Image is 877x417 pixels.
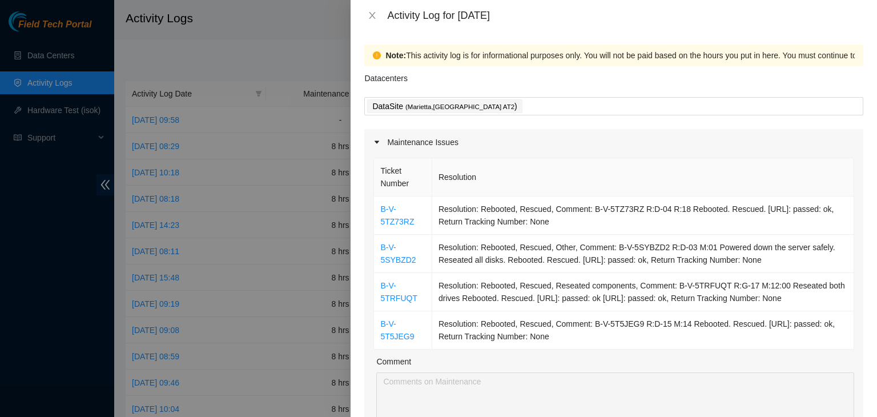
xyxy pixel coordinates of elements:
[432,273,854,311] td: Resolution: Rebooted, Rescued, Reseated components, Comment: B-V-5TRFUQT R:G-17 M:12:00 Reseated ...
[405,103,514,110] span: ( Marietta,[GEOGRAPHIC_DATA] AT2
[368,11,377,20] span: close
[432,197,854,235] td: Resolution: Rebooted, Rescued, Comment: B-V-5TZ73RZ R:D-04 R:18 Rebooted. Rescued. [URL]: passed:...
[376,355,411,368] label: Comment
[380,243,416,264] a: B-V-5SYBZD2
[364,66,407,85] p: Datacenters
[374,158,432,197] th: Ticket Number
[372,100,517,113] p: DataSite )
[364,129,863,155] div: Maintenance Issues
[373,139,380,146] span: caret-right
[432,235,854,273] td: Resolution: Rebooted, Rescued, Other, Comment: B-V-5SYBZD2 R:D-03 M:01 Powered down the server sa...
[380,205,414,226] a: B-V-5TZ73RZ
[432,311,854,350] td: Resolution: Rebooted, Rescued, Comment: B-V-5T5JEG9 R:D-15 M:14 Rebooted. Rescued. [URL]: passed:...
[380,281,417,303] a: B-V-5TRFUQT
[380,319,414,341] a: B-V-5T5JEG9
[364,10,380,21] button: Close
[387,9,863,22] div: Activity Log for [DATE]
[385,49,406,62] strong: Note:
[432,158,854,197] th: Resolution
[373,51,381,59] span: exclamation-circle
